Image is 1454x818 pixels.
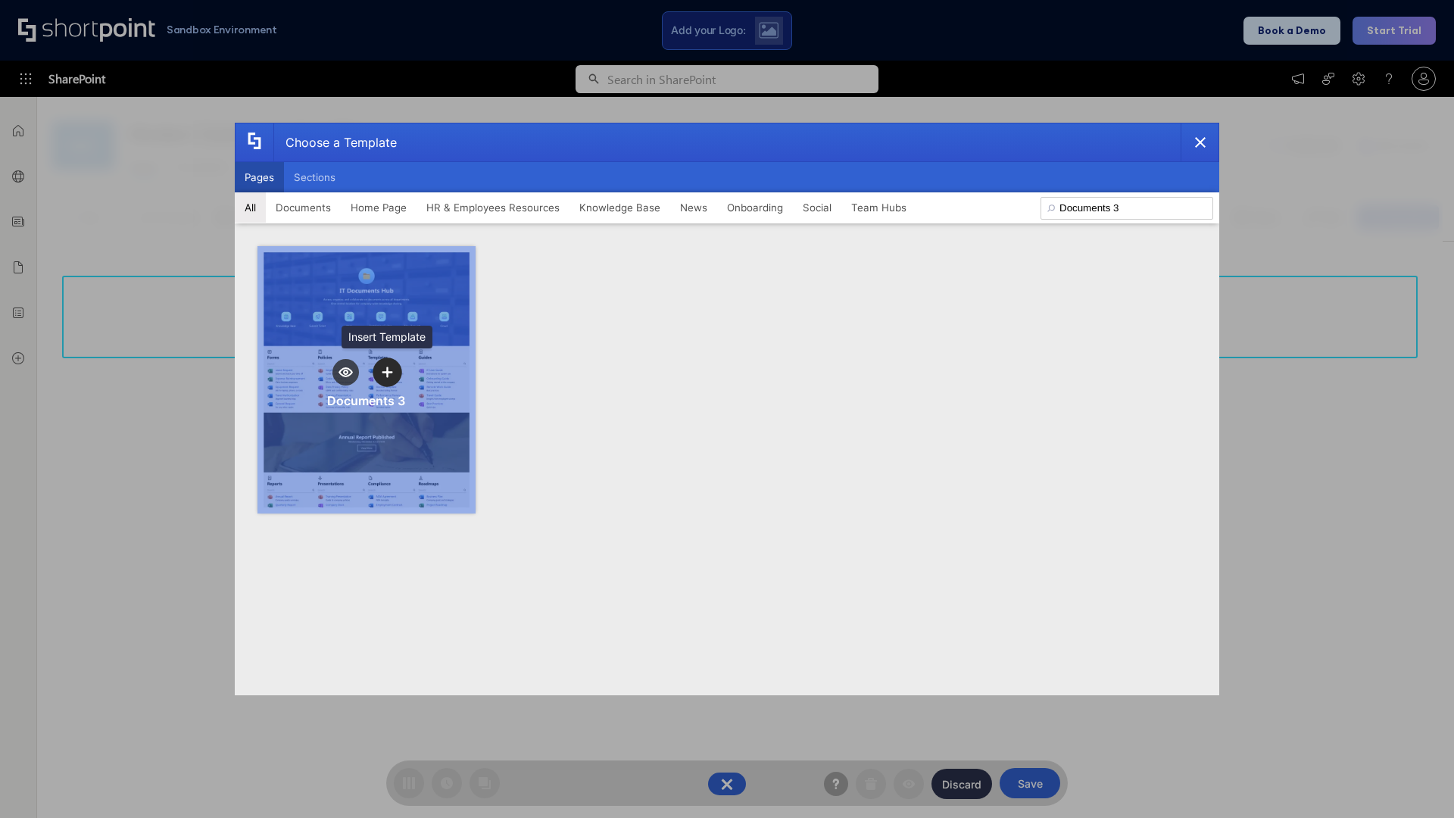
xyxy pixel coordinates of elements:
button: Onboarding [717,192,793,223]
button: Documents [266,192,341,223]
input: Search [1041,197,1213,220]
div: template selector [235,123,1219,695]
button: Knowledge Base [569,192,670,223]
button: Home Page [341,192,417,223]
button: Sections [284,162,345,192]
button: Social [793,192,841,223]
iframe: Chat Widget [1378,745,1454,818]
div: Choose a Template [273,123,397,161]
button: News [670,192,717,223]
button: Pages [235,162,284,192]
button: Team Hubs [841,192,916,223]
button: All [235,192,266,223]
button: HR & Employees Resources [417,192,569,223]
div: Documents 3 [327,393,405,408]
